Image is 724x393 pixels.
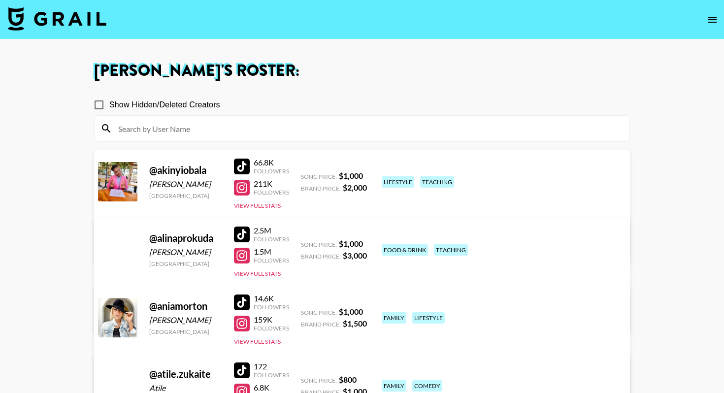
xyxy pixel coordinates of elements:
[301,377,337,384] span: Song Price:
[149,368,222,380] div: @ atile.zukaite
[382,244,428,256] div: food & drink
[254,226,289,235] div: 2.5M
[94,63,630,79] h1: [PERSON_NAME] 's Roster:
[343,183,367,192] strong: $ 2,000
[412,380,442,392] div: comedy
[343,251,367,260] strong: $ 3,000
[702,10,722,30] button: open drawer
[234,338,281,345] button: View Full Stats
[254,294,289,303] div: 14.6K
[149,179,222,189] div: [PERSON_NAME]
[434,244,468,256] div: teaching
[149,192,222,199] div: [GEOGRAPHIC_DATA]
[339,239,363,248] strong: $ 1,000
[301,309,337,316] span: Song Price:
[234,270,281,277] button: View Full Stats
[254,158,289,167] div: 66.8K
[301,173,337,180] span: Song Price:
[254,167,289,175] div: Followers
[343,319,367,328] strong: $ 1,500
[339,307,363,316] strong: $ 1,000
[420,176,454,188] div: teaching
[301,321,341,328] span: Brand Price:
[149,260,222,267] div: [GEOGRAPHIC_DATA]
[149,164,222,176] div: @ akinyiobala
[254,189,289,196] div: Followers
[254,325,289,332] div: Followers
[112,121,624,136] input: Search by User Name
[254,315,289,325] div: 159K
[149,300,222,312] div: @ aniamorton
[149,383,222,393] div: Atile
[382,380,406,392] div: family
[149,328,222,335] div: [GEOGRAPHIC_DATA]
[254,383,289,393] div: 6.8K
[149,247,222,257] div: [PERSON_NAME]
[234,202,281,209] button: View Full Stats
[149,315,222,325] div: [PERSON_NAME]
[8,7,106,31] img: Grail Talent
[382,176,414,188] div: lifestyle
[382,312,406,324] div: family
[254,371,289,379] div: Followers
[339,375,357,384] strong: $ 800
[254,235,289,243] div: Followers
[254,257,289,264] div: Followers
[301,185,341,192] span: Brand Price:
[254,303,289,311] div: Followers
[339,171,363,180] strong: $ 1,000
[149,232,222,244] div: @ alinaprokuda
[254,361,289,371] div: 172
[301,241,337,248] span: Song Price:
[301,253,341,260] span: Brand Price:
[254,247,289,257] div: 1.5M
[109,99,220,111] span: Show Hidden/Deleted Creators
[254,179,289,189] div: 211K
[412,312,445,324] div: lifestyle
